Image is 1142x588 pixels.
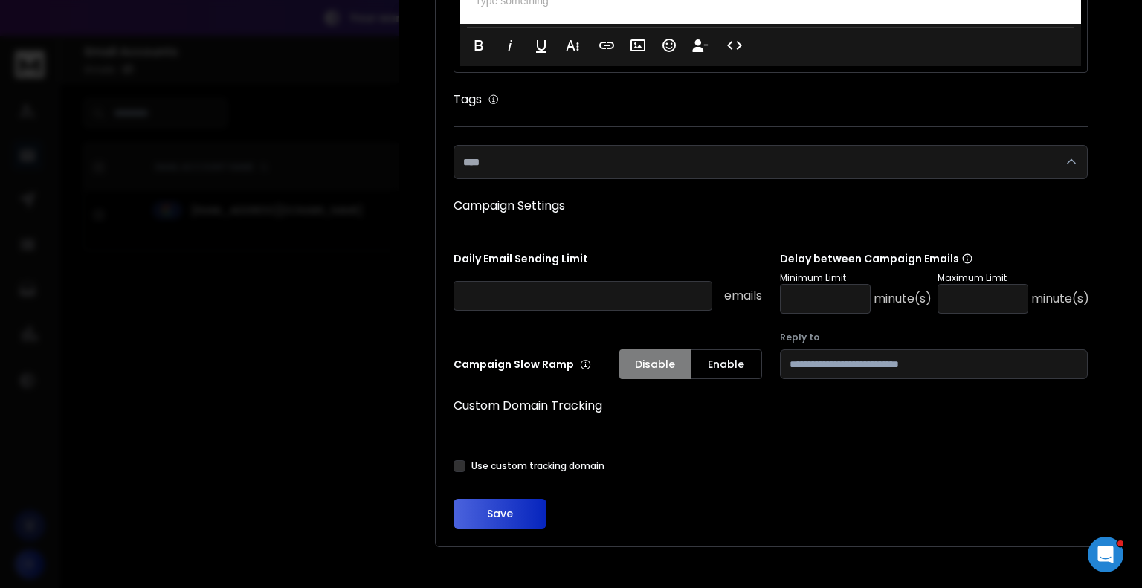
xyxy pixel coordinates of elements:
button: Underline (Ctrl+U) [527,30,555,60]
button: Enable [691,349,762,379]
h1: Custom Domain Tracking [454,397,1088,415]
label: Reply to [780,332,1088,343]
h1: Campaign Settings [454,197,1088,215]
p: minute(s) [874,290,932,308]
p: minute(s) [1031,290,1089,308]
p: emails [724,287,762,305]
button: Insert Link (Ctrl+K) [593,30,621,60]
iframe: Intercom live chat [1088,537,1123,572]
button: More Text [558,30,587,60]
p: Minimum Limit [780,272,932,284]
p: Delay between Campaign Emails [780,251,1089,266]
button: Italic (Ctrl+I) [496,30,524,60]
button: Code View [720,30,749,60]
button: Save [454,499,546,529]
button: Bold (Ctrl+B) [465,30,493,60]
h1: Tags [454,91,482,109]
button: Insert Image (Ctrl+P) [624,30,652,60]
button: Insert Unsubscribe Link [686,30,714,60]
button: Disable [619,349,691,379]
label: Use custom tracking domain [471,460,604,472]
p: Campaign Slow Ramp [454,357,591,372]
p: Maximum Limit [938,272,1089,284]
button: Emoticons [655,30,683,60]
p: Daily Email Sending Limit [454,251,762,272]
